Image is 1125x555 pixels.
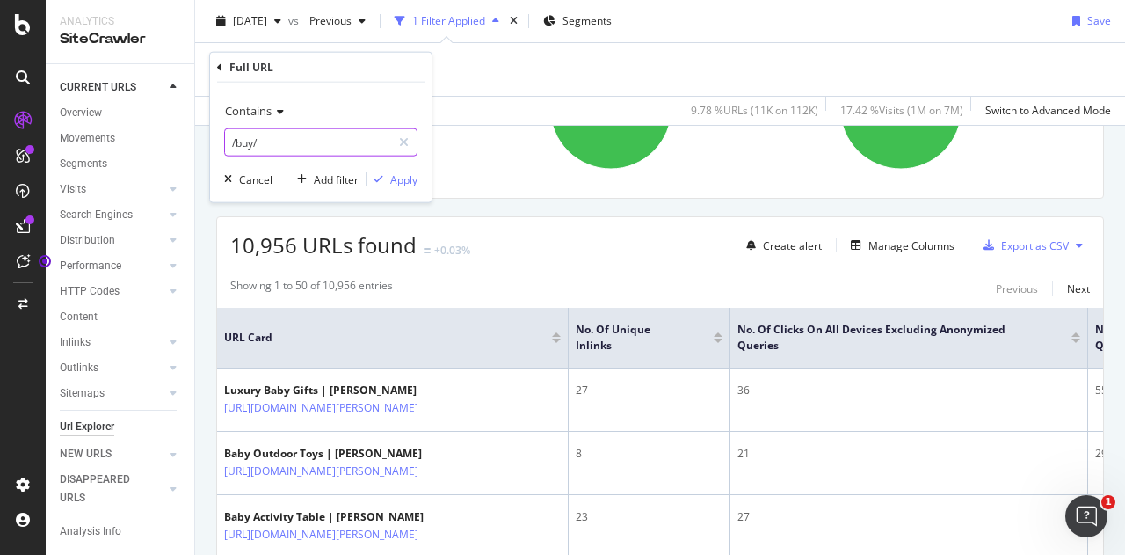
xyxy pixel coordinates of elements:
[60,104,102,122] div: Overview
[224,463,418,480] a: [URL][DOMAIN_NAME][PERSON_NAME]
[576,322,687,354] span: No. of Unique Inlinks
[302,13,352,28] span: Previous
[60,471,164,508] a: DISAPPEARED URLS
[424,248,431,253] img: Equal
[60,282,120,301] div: HTTP Codes
[60,257,164,275] a: Performance
[60,14,180,29] div: Analytics
[976,231,1069,259] button: Export as CSV
[239,172,272,186] div: Cancel
[809,32,1085,185] div: A chart.
[562,13,612,28] span: Segments
[224,509,495,525] div: Baby Activity Table | [PERSON_NAME]
[388,7,506,35] button: 1 Filter Applied
[60,180,86,199] div: Visits
[996,281,1038,296] div: Previous
[60,206,164,224] a: Search Engines
[60,445,112,464] div: NEW URLS
[224,330,548,346] span: URL Card
[60,333,164,352] a: Inlinks
[1067,281,1090,296] div: Next
[230,278,393,299] div: Showing 1 to 50 of 10,956 entries
[60,418,114,436] div: Url Explorer
[217,171,272,188] button: Cancel
[390,172,417,186] div: Apply
[60,308,182,326] a: Content
[60,78,136,97] div: CURRENT URLS
[60,384,164,403] a: Sitemaps
[60,445,164,464] a: NEW URLS
[367,171,417,188] button: Apply
[224,383,495,398] div: Luxury Baby Gifts | [PERSON_NAME]
[868,238,954,253] div: Manage Columns
[576,446,722,462] div: 8
[60,155,107,173] div: Segments
[60,78,164,97] a: CURRENT URLS
[60,231,164,250] a: Distribution
[314,172,359,186] div: Add filter
[737,322,1045,354] span: No. of Clicks On All Devices excluding anonymized queries
[233,13,267,28] span: 2025 Sep. 1st
[225,103,272,119] span: Contains
[37,253,53,269] div: Tooltip anchor
[996,278,1038,299] button: Previous
[60,29,180,49] div: SiteCrawler
[739,231,822,259] button: Create alert
[60,155,182,173] a: Segments
[412,13,485,28] div: 1 Filter Applied
[60,418,182,436] a: Url Explorer
[60,206,133,224] div: Search Engines
[60,359,98,377] div: Outlinks
[1065,495,1107,537] iframe: Intercom live chat
[290,171,359,188] button: Add filter
[229,60,273,75] div: Full URL
[60,359,164,377] a: Outlinks
[985,103,1111,118] div: Switch to Advanced Mode
[60,471,149,508] div: DISAPPEARED URLS
[844,235,954,256] button: Manage Columns
[1101,495,1115,509] span: 1
[224,526,418,544] a: [URL][DOMAIN_NAME][PERSON_NAME]
[1065,7,1111,35] button: Save
[60,129,182,148] a: Movements
[60,257,121,275] div: Performance
[1067,278,1090,299] button: Next
[209,7,288,35] button: [DATE]
[978,97,1111,125] button: Switch to Advanced Mode
[691,103,818,118] div: 9.78 % URLs ( 11K on 112K )
[519,32,795,185] div: A chart.
[60,522,121,541] div: Analysis Info
[60,282,164,301] a: HTTP Codes
[536,7,619,35] button: Segments
[737,446,1080,462] div: 21
[506,12,521,30] div: times
[840,103,963,118] div: 17.42 % Visits ( 1M on 7M )
[60,308,98,326] div: Content
[737,383,1080,398] div: 36
[224,446,495,462] div: Baby Outdoor Toys | [PERSON_NAME]
[60,180,164,199] a: Visits
[60,231,115,250] div: Distribution
[737,509,1080,525] div: 27
[1087,13,1111,28] div: Save
[60,333,91,352] div: Inlinks
[434,243,470,258] div: +0.03%
[60,384,105,403] div: Sitemaps
[60,522,182,541] a: Analysis Info
[288,13,302,28] span: vs
[576,509,722,525] div: 23
[230,230,417,259] span: 10,956 URLs found
[60,104,182,122] a: Overview
[224,399,418,417] a: [URL][DOMAIN_NAME][PERSON_NAME]
[1001,238,1069,253] div: Export as CSV
[60,129,115,148] div: Movements
[763,238,822,253] div: Create alert
[302,7,373,35] button: Previous
[576,383,722,398] div: 27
